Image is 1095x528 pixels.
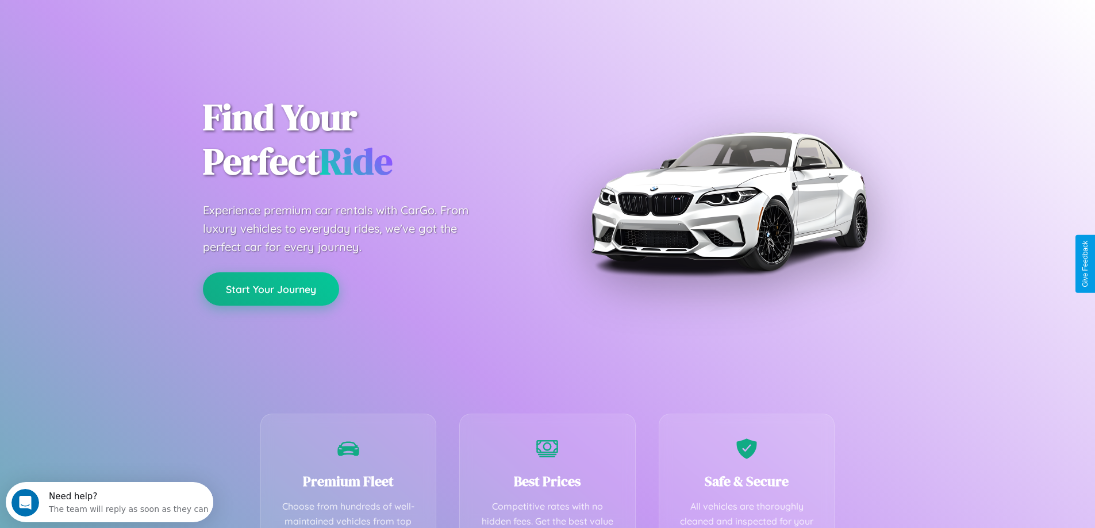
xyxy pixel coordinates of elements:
h3: Best Prices [477,472,618,491]
img: Premium BMW car rental vehicle [585,57,873,345]
iframe: Intercom live chat [11,489,39,517]
div: The team will reply as soon as they can [43,19,203,31]
h3: Premium Fleet [278,472,419,491]
button: Start Your Journey [203,272,339,306]
h1: Find Your Perfect [203,95,531,184]
div: Give Feedback [1081,241,1089,287]
div: Need help? [43,10,203,19]
div: Open Intercom Messenger [5,5,214,36]
iframe: Intercom live chat discovery launcher [6,482,213,522]
p: Experience premium car rentals with CarGo. From luxury vehicles to everyday rides, we've got the ... [203,201,490,256]
h3: Safe & Secure [677,472,817,491]
span: Ride [320,136,393,186]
